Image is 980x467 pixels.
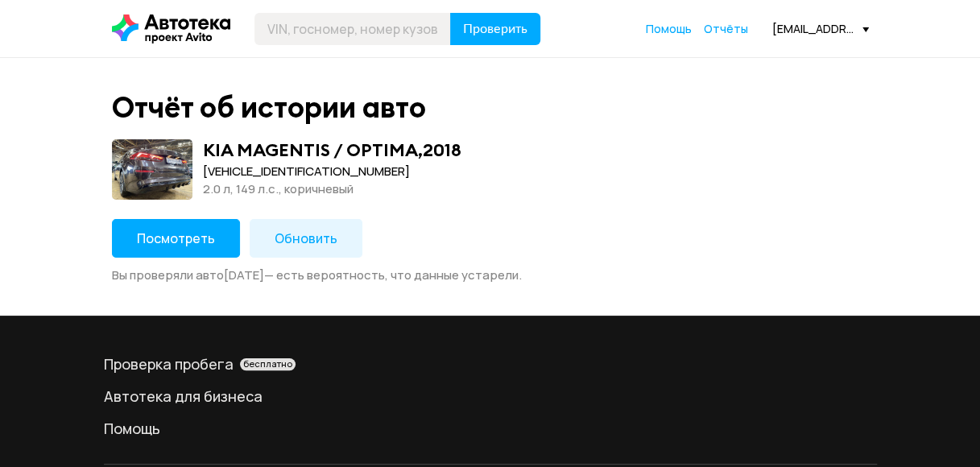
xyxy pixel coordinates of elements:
button: Обновить [250,219,362,258]
a: Отчёты [704,21,748,37]
a: Помощь [646,21,692,37]
a: Проверка пробегабесплатно [104,354,877,374]
div: Отчёт об истории авто [112,90,426,125]
div: [VEHICLE_IDENTIFICATION_NUMBER] [203,163,461,180]
span: бесплатно [243,358,292,370]
div: Вы проверяли авто [DATE] — есть вероятность, что данные устарели. [112,267,869,283]
span: Отчёты [704,21,748,36]
div: [EMAIL_ADDRESS][DOMAIN_NAME] [772,21,869,36]
button: Проверить [450,13,540,45]
button: Посмотреть [112,219,240,258]
div: KIA MAGENTIS / OPTIMA , 2018 [203,139,461,160]
input: VIN, госномер, номер кузова [254,13,451,45]
div: 2.0 л, 149 л.c., коричневый [203,180,461,198]
span: Обновить [275,229,337,247]
a: Помощь [104,419,877,438]
a: Автотека для бизнеса [104,386,877,406]
span: Помощь [646,21,692,36]
div: Проверка пробега [104,354,877,374]
span: Посмотреть [137,229,215,247]
span: Проверить [463,23,527,35]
